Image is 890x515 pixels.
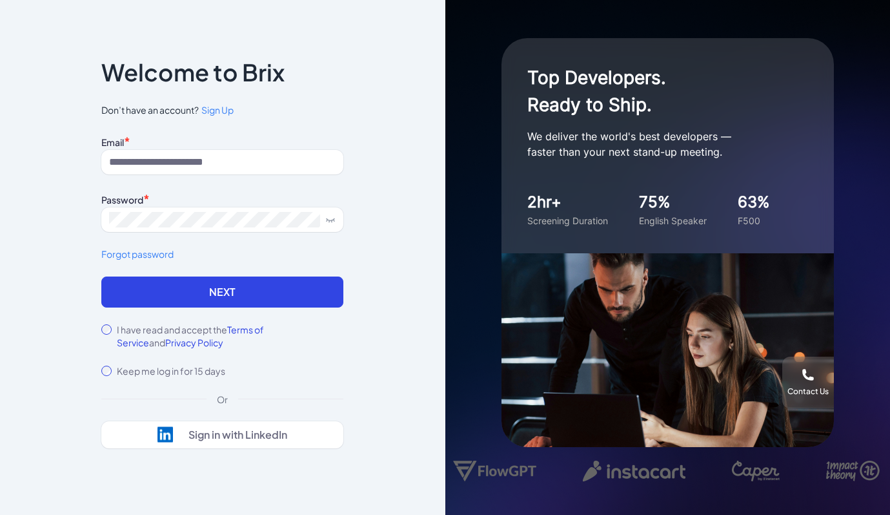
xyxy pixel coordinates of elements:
button: Contact Us [782,357,834,408]
span: Privacy Policy [165,337,223,348]
div: Contact Us [787,386,829,397]
div: Screening Duration [527,214,608,227]
div: Or [207,393,238,406]
div: 75% [639,191,707,214]
span: Terms of Service [117,324,264,348]
span: Don’t have an account? [101,103,343,117]
button: Next [101,277,343,308]
label: Email [101,136,124,148]
div: 63% [738,191,770,214]
h1: Top Developers. Ready to Ship. [527,64,785,118]
button: Sign in with LinkedIn [101,421,343,448]
label: Password [101,194,143,205]
p: Welcome to Brix [101,62,285,83]
p: We deliver the world's best developers — faster than your next stand-up meeting. [527,129,785,160]
label: I have read and accept the and [117,323,343,349]
div: English Speaker [639,214,707,227]
a: Forgot password [101,247,343,261]
label: Keep me log in for 15 days [117,364,225,377]
div: F500 [738,214,770,227]
div: Sign in with LinkedIn [188,428,287,441]
span: Sign Up [201,104,234,116]
a: Sign Up [199,103,234,117]
div: 2hr+ [527,191,608,214]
